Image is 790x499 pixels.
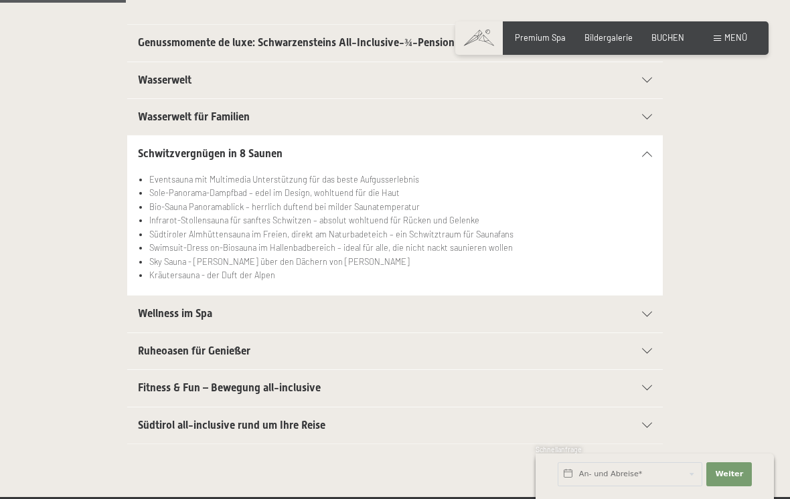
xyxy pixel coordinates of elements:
[715,469,743,480] span: Weiter
[149,200,652,213] li: Bio-Sauna Panoramablick – herrlich duftend bei milder Saunatemperatur
[138,110,250,123] span: Wasserwelt für Familien
[706,462,752,486] button: Weiter
[138,36,455,49] span: Genussmomente de luxe: Schwarzensteins All-Inclusive-¾-Pension
[149,173,652,186] li: Eventsauna mit Multimedia Unterstützung für das beste Aufgusserlebnis
[651,32,684,43] a: BUCHEN
[149,255,652,268] li: Sky Sauna - [PERSON_NAME] über den Dächern von [PERSON_NAME]
[536,445,582,454] span: Schnellanfrage
[584,32,633,43] a: Bildergalerie
[149,268,652,282] li: Kräutersauna - der Duft der Alpen
[138,344,250,357] span: Ruheoasen für Genießer
[138,381,321,394] span: Fitness & Fun – Bewegung all-inclusive
[724,32,747,43] span: Menü
[138,307,212,320] span: Wellness im Spa
[138,147,283,160] span: Schwitzvergnügen in 8 Saunen
[138,74,191,86] span: Wasserwelt
[515,32,566,43] a: Premium Spa
[149,227,652,241] li: Südtiroler Almhüttensauna im Freien, direkt am Naturbadeteich – ein Schwitztraum für Saunafans
[138,419,325,431] span: Südtirol all-inclusive rund um Ihre Reise
[149,241,652,254] li: Swimsuit-Dress on-Biosauna im Hallenbadbereich – ideal für alle, die nicht nackt saunieren wollen
[149,186,652,199] li: Sole-Panorama-Dampfbad – edel im Design, wohltuend für die Haut
[149,213,652,227] li: Infrarot-Stollensauna für sanftes Schwitzen – absolut wohltuend für Rücken und Gelenke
